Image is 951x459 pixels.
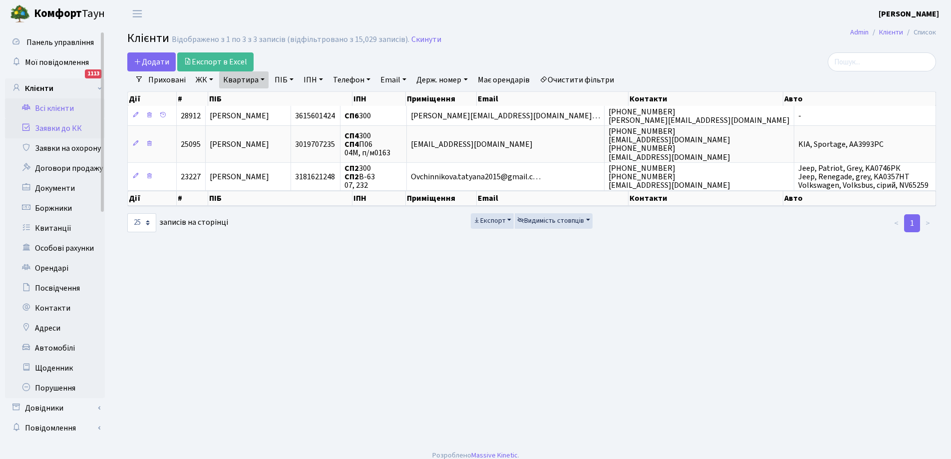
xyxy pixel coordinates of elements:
th: Контакти [629,191,783,206]
span: [PERSON_NAME] [210,171,269,182]
a: Телефон [329,71,374,88]
div: 1113 [85,69,102,78]
a: Адреси [5,318,105,338]
span: 300 [344,110,371,121]
a: Автомобілі [5,338,105,358]
a: Порушення [5,378,105,398]
button: Переключити навігацію [125,5,150,22]
button: Експорт [471,213,514,229]
a: ПІБ [271,71,298,88]
a: Орендарі [5,258,105,278]
a: Email [376,71,410,88]
li: Список [903,27,936,38]
th: Дії [128,191,177,206]
a: Квитанції [5,218,105,238]
b: Комфорт [34,5,82,21]
img: logo.png [10,4,30,24]
a: Admin [850,27,869,37]
span: [PHONE_NUMBER] [EMAIL_ADDRESS][DOMAIN_NAME] [PHONE_NUMBER] [EMAIL_ADDRESS][DOMAIN_NAME] [609,126,730,162]
span: [PHONE_NUMBER] [PHONE_NUMBER] [EMAIL_ADDRESS][DOMAIN_NAME] [609,163,730,191]
b: [PERSON_NAME] [879,8,939,19]
a: Заявки до КК [5,118,105,138]
input: Пошук... [828,52,936,71]
a: Контакти [5,298,105,318]
a: Посвідчення [5,278,105,298]
b: СП4 [344,130,359,141]
b: СП6 [344,110,359,121]
th: Email [477,92,629,106]
th: ПІБ [208,92,352,106]
span: Додати [134,56,169,67]
span: 28912 [181,110,201,121]
span: [PHONE_NUMBER] [PERSON_NAME][EMAIL_ADDRESS][DOMAIN_NAME] [609,106,790,126]
a: 1 [904,214,920,232]
th: ПІБ [208,191,352,206]
span: 25095 [181,139,201,150]
th: ІПН [352,92,406,106]
th: Авто [783,191,936,206]
a: Документи [5,178,105,198]
span: Експорт [473,216,506,226]
th: Email [477,191,629,206]
span: 300 В-63 07, 232 [344,163,375,191]
span: 3181621248 [295,171,335,182]
span: Jeep, Patriot, Grey, KA0746РК Jeep, Renegade, grey, KA0357HT Volkswagen, Volksbus, сірий, NV65259 [798,163,929,191]
a: Боржники [5,198,105,218]
div: Відображено з 1 по 3 з 3 записів (відфільтровано з 15,029 записів). [172,35,409,44]
span: Таун [34,5,105,22]
a: Довідники [5,398,105,418]
span: - [798,110,801,121]
span: KIA, Sportage, AA3993PC [798,139,884,150]
span: [PERSON_NAME] [210,139,269,150]
span: Панель управління [26,37,94,48]
span: Мої повідомлення [25,57,89,68]
span: Клієнти [127,29,169,47]
a: Мої повідомлення1113 [5,52,105,72]
span: Ovchinnikova.tatyana2015@gmail.c… [411,171,541,182]
th: ІПН [352,191,406,206]
th: # [177,92,208,106]
b: СП2 [344,171,359,182]
span: [PERSON_NAME][EMAIL_ADDRESS][DOMAIN_NAME]… [411,110,600,121]
th: # [177,191,208,206]
a: Держ. номер [412,71,471,88]
span: 300 П06 04М, п/м0163 [344,130,390,158]
a: Особові рахунки [5,238,105,258]
a: Всі клієнти [5,98,105,118]
a: Панель управління [5,32,105,52]
a: Експорт в Excel [177,52,254,71]
a: ІПН [300,71,327,88]
button: Видимість стовпців [515,213,593,229]
a: Договори продажу [5,158,105,178]
span: [EMAIL_ADDRESS][DOMAIN_NAME] [411,139,533,150]
th: Контакти [629,92,783,106]
a: Квартира [219,71,269,88]
a: Щоденник [5,358,105,378]
a: Очистити фільтри [536,71,618,88]
span: 23227 [181,171,201,182]
a: Додати [127,52,176,71]
th: Авто [783,92,936,106]
span: Видимість стовпців [517,216,584,226]
a: ЖК [192,71,217,88]
a: Повідомлення [5,418,105,438]
nav: breadcrumb [835,22,951,43]
b: СП2 [344,163,359,174]
span: [PERSON_NAME] [210,110,269,121]
th: Приміщення [406,191,476,206]
a: Клієнти [879,27,903,37]
a: Клієнти [5,78,105,98]
select: записів на сторінці [127,213,156,232]
a: Скинути [411,35,441,44]
a: Приховані [144,71,190,88]
b: СП4 [344,139,359,150]
span: 3615601424 [295,110,335,121]
a: Має орендарів [474,71,534,88]
a: Заявки на охорону [5,138,105,158]
span: 3019707235 [295,139,335,150]
label: записів на сторінці [127,213,228,232]
a: [PERSON_NAME] [879,8,939,20]
th: Приміщення [406,92,476,106]
th: Дії [128,92,177,106]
